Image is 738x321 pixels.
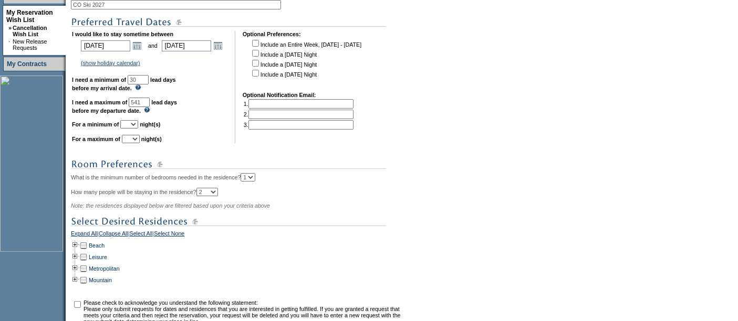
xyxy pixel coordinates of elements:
[243,92,316,98] b: Optional Notification Email:
[8,38,12,51] td: ·
[72,77,176,91] b: lead days before my arrival date.
[162,40,211,51] input: Date format: M/D/Y. Shortcut keys: [T] for Today. [UP] or [.] for Next Day. [DOWN] or [,] for Pre...
[154,230,184,240] a: Select None
[89,254,107,260] a: Leisure
[89,265,120,272] a: Metropolitan
[243,31,301,37] b: Optional Preferences:
[89,277,112,283] a: Mountain
[71,230,97,240] a: Expand All
[212,40,224,51] a: Open the calendar popup.
[6,9,53,24] a: My Reservation Wish List
[250,38,361,84] td: Include an Entire Week, [DATE] - [DATE] Include a [DATE] Night Include a [DATE] Night Include a [...
[13,25,47,37] a: Cancellation Wish List
[131,40,143,51] a: Open the calendar popup.
[81,40,130,51] input: Date format: M/D/Y. Shortcut keys: [T] for Today. [UP] or [.] for Next Day. [DOWN] or [,] for Pre...
[135,84,141,90] img: questionMark_lightBlue.gif
[130,230,153,240] a: Select All
[71,158,386,171] img: subTtlRoomPreferences.gif
[72,136,120,142] b: For a maximum of
[71,202,270,209] span: Note: the residences displayed below are filtered based upon your criteria above
[89,242,105,249] a: Beach
[7,60,47,68] a: My Contracts
[244,110,354,119] td: 2.
[8,25,12,31] b: »
[141,136,162,142] b: night(s)
[99,230,128,240] a: Collapse All
[144,107,150,113] img: questionMark_lightBlue.gif
[71,230,404,240] div: | | |
[72,99,127,105] b: I need a maximum of
[72,31,173,37] b: I would like to stay sometime between
[147,38,159,53] td: and
[140,121,160,127] b: night(s)
[244,120,354,130] td: 3.
[72,99,177,114] b: lead days before my departure date.
[72,121,119,127] b: For a minimum of
[81,60,140,66] a: (show holiday calendar)
[72,77,126,83] b: I need a minimum of
[13,38,47,51] a: New Release Requests
[244,99,354,109] td: 1.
